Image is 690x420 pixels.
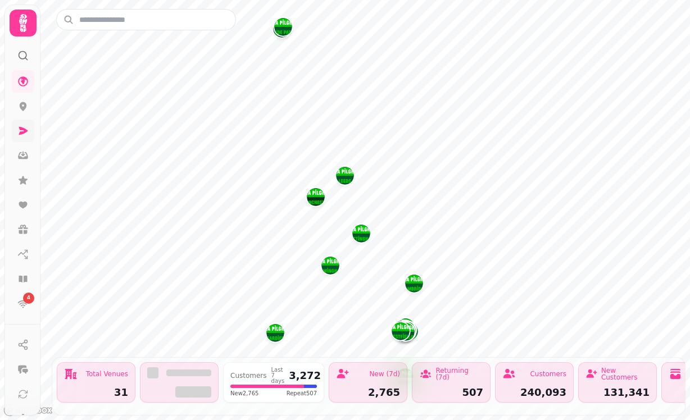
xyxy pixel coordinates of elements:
button: NOTTINGHAM [352,225,370,243]
button: MANCHESTER [307,188,325,206]
div: Map marker [273,20,291,41]
div: Map marker [336,167,354,188]
button: CAMDEN [395,320,413,338]
div: Map marker [266,324,284,345]
div: Returning (7d) [435,367,483,381]
div: 240,093 [502,387,566,398]
div: 131,341 [585,387,650,398]
button: WESTFIELD [392,322,410,340]
div: Map marker [307,188,325,209]
div: Map marker [392,322,410,344]
button: Birmingham [321,257,339,275]
div: Map marker [397,318,415,340]
button: FINSBURY PARK ❌(Now Closed) [397,318,415,336]
a: 4 [12,293,34,315]
button: SHOREDITCH [398,321,416,339]
div: Map marker [395,322,413,343]
div: Map marker [398,321,416,343]
button: CARDIFF [266,324,284,342]
div: Map marker [405,275,423,296]
div: Last 7 days [271,367,285,384]
div: Map marker [352,225,370,246]
a: Mapbox logo [3,404,53,417]
span: 4 [27,294,30,302]
div: 2,765 [336,387,400,398]
span: Repeat 507 [287,389,317,398]
div: 507 [419,387,483,398]
button: SWINGERS WEST END [395,322,413,340]
div: Map marker [393,321,411,342]
button: QUEENS PARK [393,321,411,339]
div: 31 [64,387,128,398]
button: CAMBRIDGE [405,275,423,293]
div: Total Venues [86,371,128,377]
div: New (7d) [369,371,400,377]
div: 3,272 [289,371,321,381]
div: Customers [530,371,566,377]
div: Customers [230,372,267,379]
div: Map marker [321,257,339,278]
span: New 2,765 [230,389,258,398]
div: New Customers [601,367,650,381]
button: LEEDS [336,167,354,185]
div: Map marker [395,320,413,341]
